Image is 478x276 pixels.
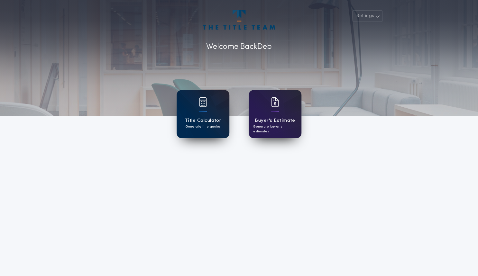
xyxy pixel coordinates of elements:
button: Settings [352,10,382,22]
a: card iconBuyer's EstimateGenerate buyer's estimates [249,90,301,138]
p: Generate title quotes [185,124,220,129]
p: Generate buyer's estimates [253,124,297,134]
h1: Title Calculator [185,117,221,124]
img: account-logo [203,10,275,30]
img: card icon [199,97,207,107]
a: card iconTitle CalculatorGenerate title quotes [177,90,229,138]
p: Welcome Back Deb [206,41,272,53]
h1: Buyer's Estimate [255,117,295,124]
img: card icon [271,97,279,107]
